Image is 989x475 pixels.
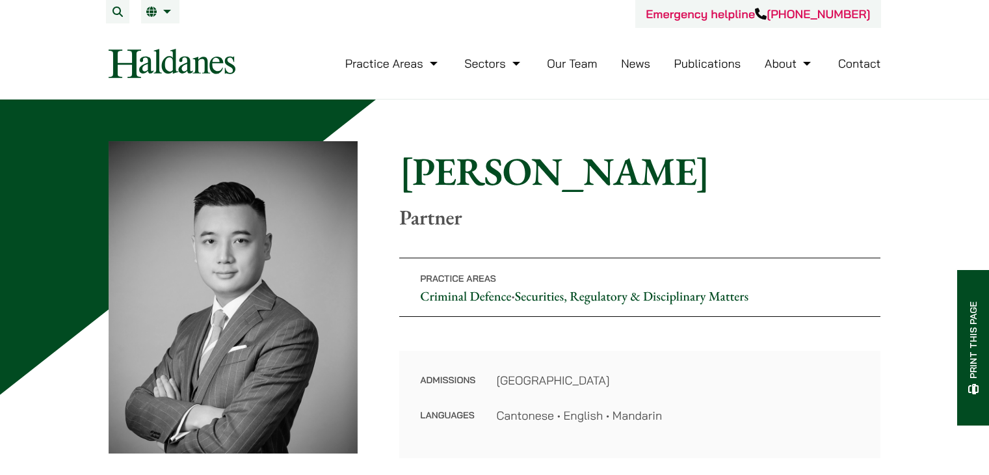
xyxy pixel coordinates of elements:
[109,49,235,78] img: Logo of Haldanes
[547,56,597,71] a: Our Team
[420,372,475,407] dt: Admissions
[420,273,496,284] span: Practice Areas
[646,7,870,21] a: Emergency helpline[PHONE_NUMBER]
[765,56,814,71] a: About
[496,407,860,424] dd: Cantonese • English • Mandarin
[515,288,748,305] a: Securities, Regulatory & Disciplinary Matters
[496,372,860,389] dd: [GEOGRAPHIC_DATA]
[420,407,475,424] dt: Languages
[345,56,441,71] a: Practice Areas
[838,56,881,71] a: Contact
[464,56,523,71] a: Sectors
[674,56,741,71] a: Publications
[399,148,880,195] h1: [PERSON_NAME]
[146,7,174,17] a: EN
[621,56,650,71] a: News
[420,288,511,305] a: Criminal Defence
[399,258,880,317] p: •
[399,205,880,230] p: Partner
